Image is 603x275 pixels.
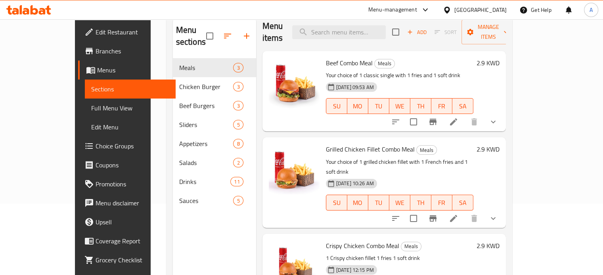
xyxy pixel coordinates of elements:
button: WE [389,195,410,211]
a: Choice Groups [78,137,176,156]
h2: Menu items [262,20,283,44]
span: Meals [375,59,394,68]
span: SA [456,101,470,112]
span: Select section [387,24,404,40]
span: Crispy Chicken Combo Meal [326,240,399,252]
button: SU [326,98,347,114]
span: 3 [234,64,243,72]
span: 5 [234,121,243,129]
div: items [230,177,243,186]
span: Coverage Report [96,236,169,246]
div: Sliders5 [173,115,256,134]
span: Edit Menu [91,122,169,132]
img: Beef Combo Meal [269,57,320,108]
span: FR [435,101,449,112]
span: 3 [234,83,243,91]
a: Menus [78,61,176,80]
h6: 2.9 KWD [477,144,500,155]
button: Manage items [461,20,515,44]
button: delete [465,209,484,228]
div: items [233,196,243,205]
span: 8 [234,140,243,148]
button: TU [368,98,389,114]
button: SA [452,98,473,114]
a: Edit Menu [85,118,176,137]
span: TU [371,101,386,112]
button: TH [410,98,431,114]
p: 1 Crispy chicken fillet 1 fries 1 soft drink [326,253,473,263]
span: [DATE] 10:26 AM [333,180,377,187]
span: Menu disclaimer [96,198,169,208]
button: Add section [237,27,256,46]
span: Edit Restaurant [96,27,169,37]
span: Select all sections [201,28,218,44]
button: show more [484,209,503,228]
span: Coupons [96,160,169,170]
a: Grocery Checklist [78,250,176,269]
span: Meals [401,242,421,251]
span: Drinks [179,177,231,186]
a: Upsell [78,212,176,231]
a: Edit menu item [449,214,458,223]
div: items [233,63,243,72]
img: Grilled Chicken Fillet Combo Meal [269,144,320,194]
button: FR [431,195,452,211]
span: Full Menu View [91,103,169,113]
button: delete [465,112,484,131]
span: TH [413,101,428,112]
button: Add [404,26,429,38]
span: Chicken Burger [179,82,234,91]
span: Choice Groups [96,141,169,151]
span: MO [350,197,365,209]
a: Coupons [78,156,176,174]
button: FR [431,98,452,114]
button: SA [452,195,473,211]
span: SA [456,197,470,209]
h6: 2.9 KWD [477,57,500,68]
div: Meals [401,242,421,251]
button: SU [326,195,347,211]
a: Full Menu View [85,99,176,118]
span: SU [329,197,344,209]
span: 3 [234,102,243,110]
p: Your choice of 1 grilled chicken fillet with 1 French fries and 1 soft drink [326,157,473,177]
div: Sauces5 [173,191,256,210]
span: Branches [96,46,169,56]
div: Beef Burgers3 [173,96,256,115]
span: Beef Burgers [179,101,234,110]
a: Edit menu item [449,117,458,127]
span: Select to update [405,114,422,130]
div: Appetizers8 [173,134,256,153]
span: TH [413,197,428,209]
p: Your choice of 1 classic single with 1 fries and 1 soft drink [326,70,473,80]
span: Sections [91,84,169,94]
button: show more [484,112,503,131]
span: Add [406,28,427,37]
span: Sort sections [218,27,237,46]
span: WE [392,197,407,209]
a: Sections [85,80,176,99]
span: 5 [234,197,243,205]
span: Salads [179,158,234,167]
span: [DATE] 09:53 AM [333,83,377,91]
div: Menu-management [368,5,417,15]
span: Select section first [429,26,461,38]
button: MO [347,195,368,211]
button: Branch-specific-item [423,112,442,131]
span: [DATE] 12:15 PM [333,266,377,274]
span: Promotions [96,179,169,189]
span: Grocery Checklist [96,255,169,265]
span: Meals [179,63,234,72]
span: Sauces [179,196,234,205]
button: TH [410,195,431,211]
span: Select to update [405,210,422,227]
div: Chicken Burger3 [173,77,256,96]
span: Appetizers [179,139,234,148]
div: Salads2 [173,153,256,172]
span: WE [392,101,407,112]
span: 11 [231,178,243,186]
